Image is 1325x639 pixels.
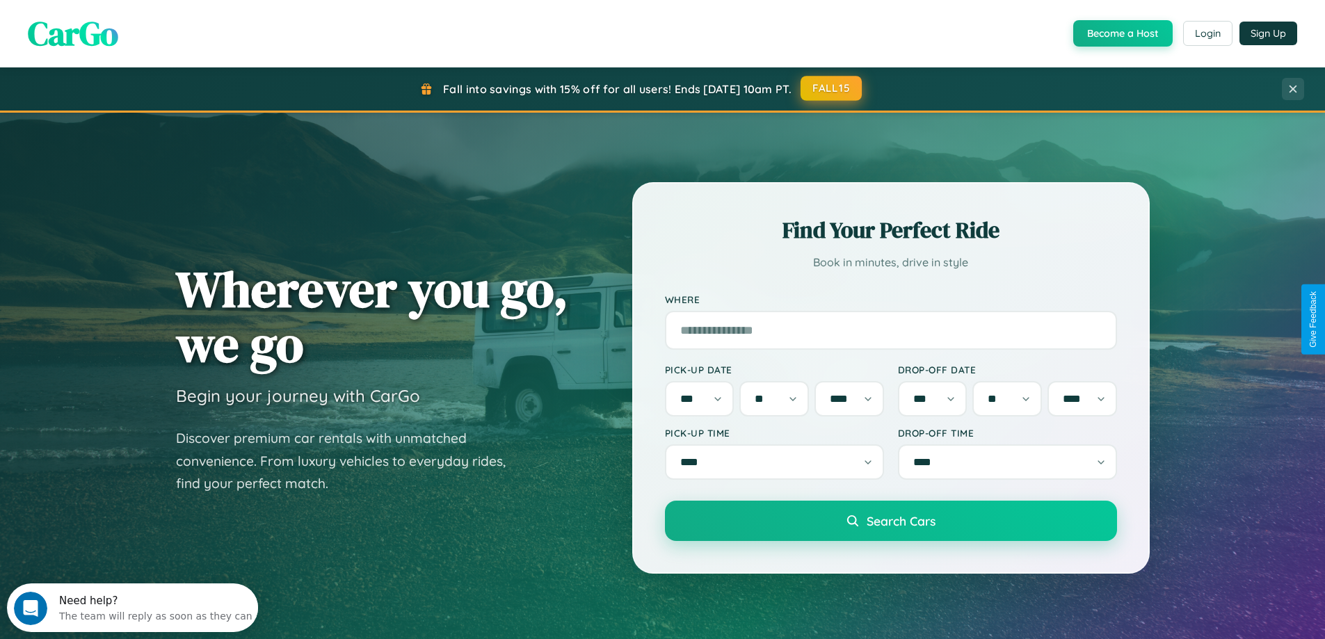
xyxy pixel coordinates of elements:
[665,215,1117,245] h2: Find Your Perfect Ride
[898,427,1117,439] label: Drop-off Time
[28,10,118,56] span: CarGo
[665,364,884,375] label: Pick-up Date
[6,6,259,44] div: Open Intercom Messenger
[176,261,568,371] h1: Wherever you go, we go
[1308,291,1318,348] div: Give Feedback
[1073,20,1173,47] button: Become a Host
[176,427,524,495] p: Discover premium car rentals with unmatched convenience. From luxury vehicles to everyday rides, ...
[443,82,792,96] span: Fall into savings with 15% off for all users! Ends [DATE] 10am PT.
[867,513,935,528] span: Search Cars
[7,583,258,632] iframe: Intercom live chat discovery launcher
[665,293,1117,305] label: Where
[898,364,1117,375] label: Drop-off Date
[665,501,1117,541] button: Search Cars
[1183,21,1232,46] button: Login
[1239,22,1297,45] button: Sign Up
[665,427,884,439] label: Pick-up Time
[176,385,420,406] h3: Begin your journey with CarGo
[14,592,47,625] iframe: Intercom live chat
[801,76,862,101] button: FALL15
[52,23,246,38] div: The team will reply as soon as they can
[52,12,246,23] div: Need help?
[665,252,1117,273] p: Book in minutes, drive in style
